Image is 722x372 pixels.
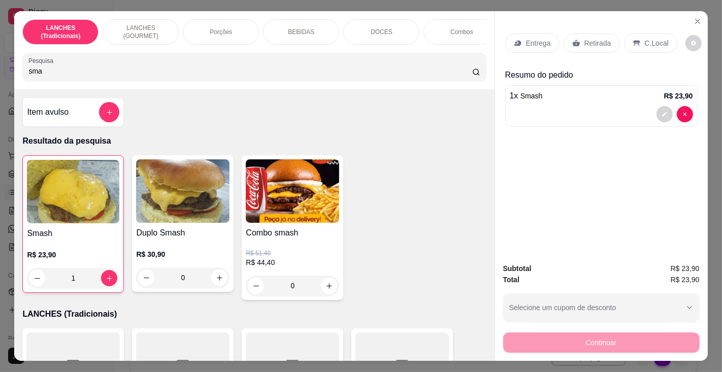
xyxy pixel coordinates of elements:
p: BEBIDAS [288,28,314,36]
h4: Item avulso [27,106,69,118]
button: Close [690,13,706,29]
p: Entrega [526,38,551,48]
span: R$ 23,90 [671,274,700,285]
button: decrease-product-quantity [677,106,693,122]
p: C.Local [645,38,669,48]
button: decrease-product-quantity [657,106,673,122]
span: R$ 23,90 [671,263,700,274]
button: decrease-product-quantity [248,278,264,294]
p: R$ 23,90 [27,250,119,260]
p: R$ 44,40 [246,257,339,267]
h4: Smash [27,227,119,240]
p: Porções [210,28,232,36]
button: Selecione um cupom de desconto [503,293,700,322]
strong: Subtotal [503,264,532,273]
p: Resultado da pesquisa [22,135,486,147]
strong: Total [503,276,519,284]
img: product-image [27,160,119,223]
button: increase-product-quantity [321,278,337,294]
p: R$ 30,90 [136,249,229,259]
span: Smash [520,92,543,100]
p: Retirada [584,38,611,48]
p: Resumo do pedido [505,69,698,81]
input: Pesquisa [28,66,472,76]
p: LANCHES (Tradicionais) [31,24,90,40]
label: Pesquisa [28,56,57,65]
img: product-image [246,159,339,223]
p: LANCHES (Tradicionais) [22,308,486,320]
p: Combos [450,28,473,36]
h4: Duplo Smash [136,227,229,239]
h4: Combo smash [246,227,339,239]
img: product-image [136,159,229,223]
p: LANCHES (GOURMET) [111,24,170,40]
p: DOCES [371,28,392,36]
p: R$ 51,40 [246,249,339,257]
button: decrease-product-quantity [685,35,702,51]
p: R$ 23,90 [664,91,693,101]
p: 1 x [510,90,543,102]
button: add-separate-item [99,102,119,122]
